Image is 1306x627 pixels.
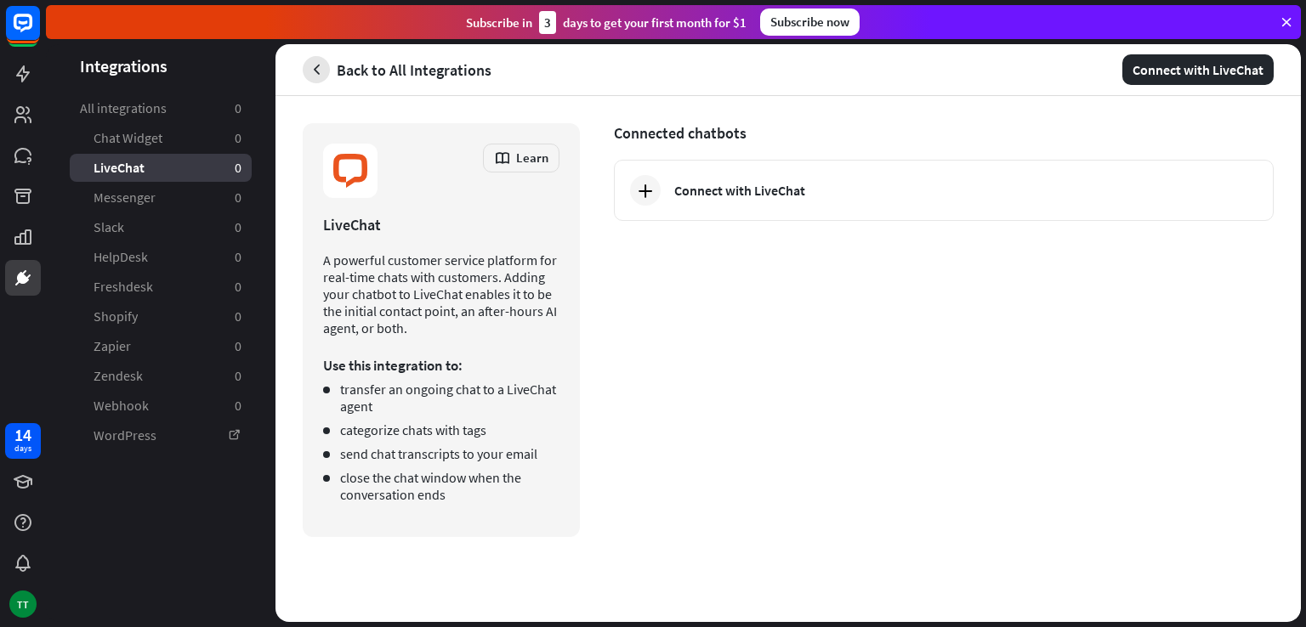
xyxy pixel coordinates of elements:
[94,308,138,325] span: Shopify
[674,182,805,199] div: Connect with LiveChat
[235,189,241,206] aside: 0
[14,7,65,58] button: Open LiveChat chat widget
[337,60,491,80] span: Back to All Integrations
[303,56,491,83] a: Back to All Integrations
[94,397,149,415] span: Webhook
[323,215,559,234] div: LiveChat
[70,362,252,390] a: Zendesk 0
[94,189,156,206] span: Messenger
[235,278,241,296] aside: 0
[235,248,241,266] aside: 0
[614,123,1274,143] span: Connected chatbots
[70,243,252,271] a: HelpDesk 0
[323,251,559,336] p: A powerful customer service platform for real-time chats with customers. Adding your chatbot to L...
[323,445,559,462] li: send chat transcripts to your email
[70,273,252,301] a: Freshdesk 0
[1122,54,1274,85] button: Connect with LiveChat
[323,381,559,415] li: transfer an ongoing chat to a LiveChat agent
[14,443,31,455] div: days
[70,213,252,241] a: Slack 0
[235,367,241,385] aside: 0
[760,8,860,36] div: Subscribe now
[94,278,153,296] span: Freshdesk
[9,590,37,618] div: TT
[235,129,241,147] aside: 0
[94,218,124,236] span: Slack
[70,302,252,330] a: Shopify 0
[323,357,559,374] p: Use this integration to:
[94,367,143,385] span: Zendesk
[70,392,252,420] a: Webhook 0
[70,94,252,122] a: All integrations 0
[46,54,275,77] header: Integrations
[539,11,556,34] div: 3
[70,421,252,449] a: WordPress
[235,159,241,177] aside: 0
[235,337,241,355] aside: 0
[94,159,145,177] span: LiveChat
[70,184,252,212] a: Messenger 0
[70,124,252,152] a: Chat Widget 0
[94,129,162,147] span: Chat Widget
[235,218,241,236] aside: 0
[70,332,252,360] a: Zapier 0
[94,248,148,266] span: HelpDesk
[94,337,131,355] span: Zapier
[5,423,41,459] a: 14 days
[80,99,167,117] span: All integrations
[323,421,559,438] li: categorize chats with tags
[235,308,241,325] aside: 0
[14,427,31,443] div: 14
[323,469,559,503] li: close the chat window when the conversation ends
[516,150,548,166] span: Learn
[235,397,241,415] aside: 0
[235,99,241,117] aside: 0
[466,11,747,34] div: Subscribe in days to get your first month for $1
